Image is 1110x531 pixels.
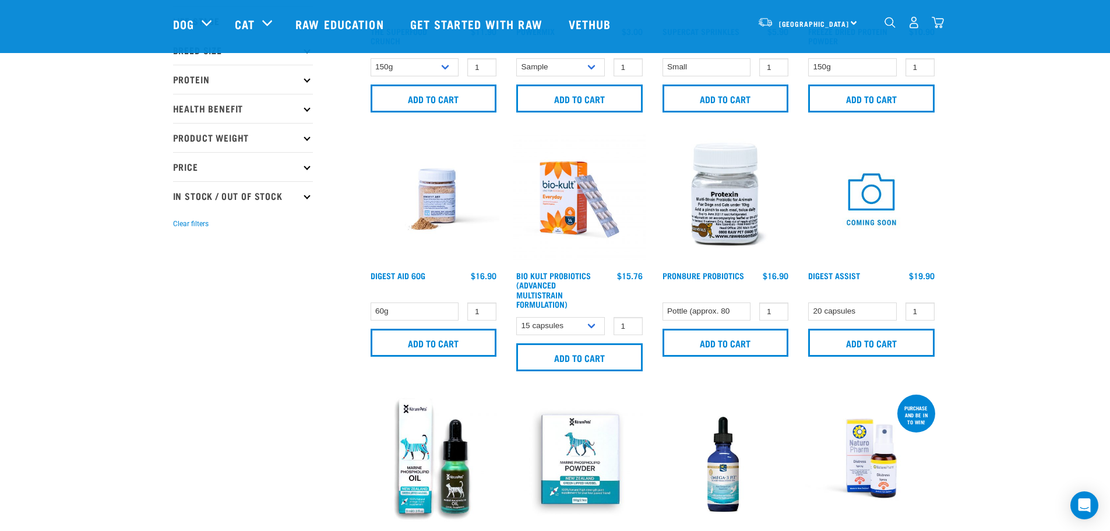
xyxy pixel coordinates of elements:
[779,22,850,26] span: [GEOGRAPHIC_DATA]
[516,85,643,112] input: Add to cart
[663,85,789,112] input: Add to cart
[467,58,496,76] input: 1
[663,273,744,277] a: ProN8ure Probiotics
[909,271,935,280] div: $19.90
[368,392,500,525] img: Cat MP Oilsmaller 1024x1024
[808,329,935,357] input: Add to cart
[399,1,557,47] a: Get started with Raw
[905,303,935,321] input: 1
[173,219,209,229] button: Clear filters
[614,58,643,76] input: 1
[471,271,496,280] div: $16.90
[284,1,398,47] a: Raw Education
[663,329,789,357] input: Add to cart
[516,273,591,306] a: Bio Kult Probiotics (Advanced Multistrain Formulation)
[467,303,496,321] input: 1
[897,399,935,431] div: Purchase and be in to win!
[371,329,497,357] input: Add to cart
[513,392,646,525] img: POWDER01 65ae0065 919d 4332 9357 5d1113de9ef1 1024x1024
[808,85,935,112] input: Add to cart
[885,17,896,28] img: home-icon-1@2x.png
[905,58,935,76] input: 1
[660,392,792,525] img: Bottle Of 60ml Omega3 For Pets
[660,133,792,266] img: Plastic Bottle Of Protexin For Dogs And Cats
[173,94,313,123] p: Health Benefit
[173,152,313,181] p: Price
[368,133,500,266] img: Raw Essentials Digest Aid Pet Supplement
[617,271,643,280] div: $15.76
[516,343,643,371] input: Add to cart
[932,16,944,29] img: home-icon@2x.png
[173,181,313,210] p: In Stock / Out Of Stock
[614,317,643,335] input: 1
[908,16,920,29] img: user.png
[371,273,425,277] a: Digest Aid 60g
[557,1,626,47] a: Vethub
[173,15,194,33] a: Dog
[805,392,938,525] img: RE Product Shoot 2023 Nov8635
[805,133,938,266] img: COMING SOON
[371,85,497,112] input: Add to cart
[763,271,788,280] div: $16.90
[513,133,646,266] img: 2023 AUG RE Product1724
[759,303,788,321] input: 1
[759,58,788,76] input: 1
[1070,491,1098,519] div: Open Intercom Messenger
[173,123,313,152] p: Product Weight
[235,15,255,33] a: Cat
[173,65,313,94] p: Protein
[757,17,773,27] img: van-moving.png
[808,273,860,277] a: Digest Assist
